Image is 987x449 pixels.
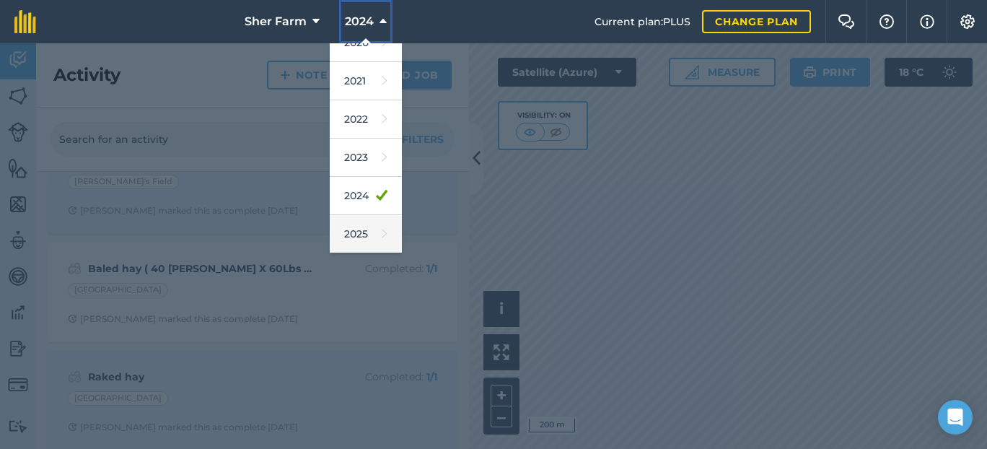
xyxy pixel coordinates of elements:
img: Two speech bubbles overlapping with the left bubble in the forefront [838,14,855,29]
a: 2022 [330,100,402,139]
img: A cog icon [959,14,976,29]
span: 2024 [345,13,374,30]
a: 2020 [330,24,402,62]
div: Open Intercom Messenger [938,400,973,435]
img: A question mark icon [878,14,895,29]
img: fieldmargin Logo [14,10,36,33]
a: 2021 [330,62,402,100]
a: 2023 [330,139,402,177]
a: 2025 [330,215,402,253]
span: Sher Farm [245,13,307,30]
a: Change plan [702,10,811,33]
a: 2024 [330,177,402,215]
img: svg+xml;base64,PHN2ZyB4bWxucz0iaHR0cDovL3d3dy53My5vcmcvMjAwMC9zdmciIHdpZHRoPSIxNyIgaGVpZ2h0PSIxNy... [920,13,934,30]
span: Current plan : PLUS [595,14,690,30]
